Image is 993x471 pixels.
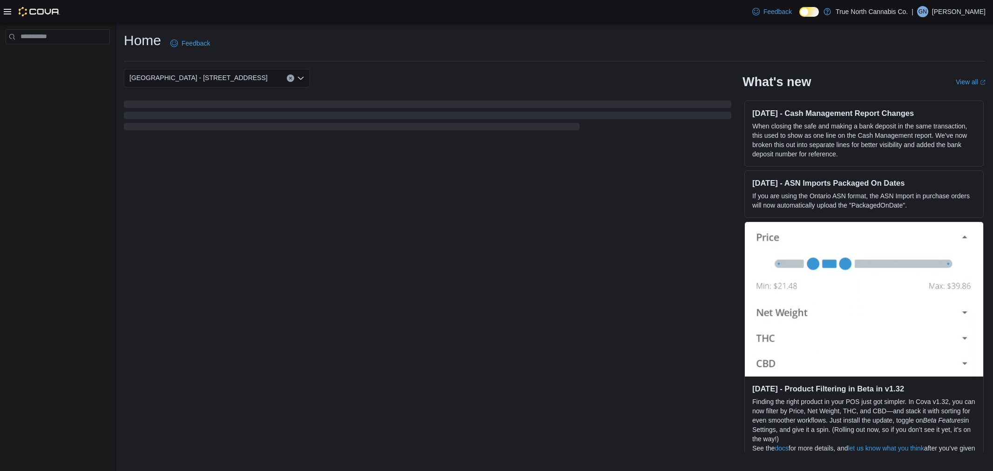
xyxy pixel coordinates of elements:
svg: External link [980,80,986,85]
h2: What's new [743,74,811,89]
a: View allExternal link [956,78,986,86]
span: [GEOGRAPHIC_DATA] - [STREET_ADDRESS] [129,72,268,83]
p: Finding the right product in your POS just got simpler. In Cova v1.32, you can now filter by Pric... [752,397,976,444]
p: See the for more details, and after you’ve given it a try. [752,444,976,462]
nav: Complex example [6,46,110,68]
span: GN [919,6,927,17]
a: Feedback [167,34,214,53]
p: | [912,6,913,17]
h1: Home [124,31,161,50]
a: let us know what you think [848,444,924,452]
em: Beta Features [923,417,964,424]
h3: [DATE] - ASN Imports Packaged On Dates [752,178,976,188]
button: Open list of options [297,74,304,82]
h3: [DATE] - Cash Management Report Changes [752,108,976,118]
input: Dark Mode [799,7,819,17]
button: Clear input [287,74,294,82]
p: True North Cannabis Co. [836,6,908,17]
div: Gary Nelder [917,6,928,17]
a: Feedback [749,2,796,21]
span: Feedback [763,7,792,16]
a: docs [775,444,789,452]
span: Feedback [182,39,210,48]
p: If you are using the Ontario ASN format, the ASN Import in purchase orders will now automatically... [752,191,976,210]
p: When closing the safe and making a bank deposit in the same transaction, this used to show as one... [752,121,976,159]
span: Loading [124,102,731,132]
h3: [DATE] - Product Filtering in Beta in v1.32 [752,384,976,393]
img: Cova [19,7,60,16]
p: [PERSON_NAME] [932,6,986,17]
